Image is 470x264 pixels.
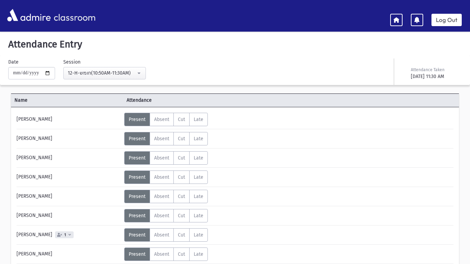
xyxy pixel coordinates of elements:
[63,67,146,79] button: 12-H-חומש(10:50AM-11:30AM)
[124,209,208,222] div: AttTypes
[8,58,19,66] label: Date
[13,170,124,184] div: [PERSON_NAME]
[178,174,185,180] span: Cut
[13,132,124,145] div: [PERSON_NAME]
[124,151,208,165] div: AttTypes
[13,151,124,165] div: [PERSON_NAME]
[154,136,169,142] span: Absent
[124,113,208,126] div: AttTypes
[129,213,146,219] span: Present
[13,190,124,203] div: [PERSON_NAME]
[129,136,146,142] span: Present
[68,69,136,77] div: 12-H-חומש(10:50AM-11:30AM)
[178,155,185,161] span: Cut
[411,73,460,80] div: [DATE] 11:30 AM
[63,58,81,66] label: Session
[178,136,185,142] span: Cut
[194,213,203,219] span: Late
[123,97,235,104] span: Attendance
[154,174,169,180] span: Absent
[124,247,208,261] div: AttTypes
[124,228,208,242] div: AttTypes
[124,190,208,203] div: AttTypes
[129,117,146,122] span: Present
[154,155,169,161] span: Absent
[63,233,67,237] span: 1
[129,232,146,238] span: Present
[52,6,96,24] span: classroom
[178,232,185,238] span: Cut
[154,213,169,219] span: Absent
[194,136,203,142] span: Late
[13,228,124,242] div: [PERSON_NAME]
[13,247,124,261] div: [PERSON_NAME]
[178,213,185,219] span: Cut
[129,174,146,180] span: Present
[178,117,185,122] span: Cut
[11,97,123,104] span: Name
[6,38,464,50] h5: Attendance Entry
[154,117,169,122] span: Absent
[411,67,460,73] div: Attendance Taken
[129,194,146,199] span: Present
[194,155,203,161] span: Late
[124,170,208,184] div: AttTypes
[178,251,185,257] span: Cut
[194,232,203,238] span: Late
[194,174,203,180] span: Late
[13,209,124,222] div: [PERSON_NAME]
[178,194,185,199] span: Cut
[6,7,52,23] img: AdmirePro
[154,251,169,257] span: Absent
[154,194,169,199] span: Absent
[129,155,146,161] span: Present
[129,251,146,257] span: Present
[431,14,462,26] a: Log Out
[194,117,203,122] span: Late
[154,232,169,238] span: Absent
[13,113,124,126] div: [PERSON_NAME]
[124,132,208,145] div: AttTypes
[194,194,203,199] span: Late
